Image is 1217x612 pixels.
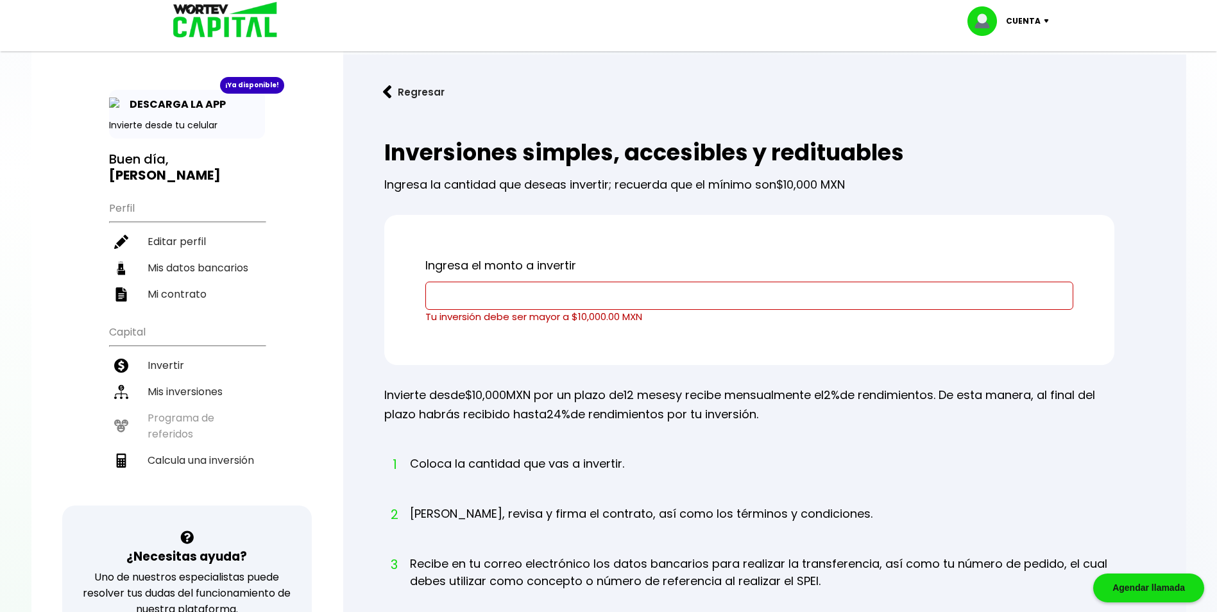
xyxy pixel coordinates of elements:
[126,547,247,566] h3: ¿Necesitas ayuda?
[114,359,128,373] img: invertir-icon.b3b967d7.svg
[220,77,284,94] div: ¡Ya disponible!
[1093,574,1204,602] div: Agendar llamada
[1006,12,1041,31] p: Cuenta
[109,352,265,378] a: Invertir
[364,75,1166,109] a: flecha izquierdaRegresar
[109,98,123,112] img: app-icon
[123,96,226,112] p: DESCARGA LA APP
[624,387,676,403] span: 12 meses
[109,378,265,405] a: Mis inversiones
[410,505,872,547] li: [PERSON_NAME], revisa y firma el contrato, así como los términos y condiciones.
[465,387,506,403] span: $10,000
[114,454,128,468] img: calculadora-icon.17d418c4.svg
[776,176,845,192] span: $10,000 MXN
[109,255,265,281] a: Mis datos bancarios
[547,406,570,422] span: 24%
[384,166,1114,194] p: Ingresa la cantidad que deseas invertir; recuerda que el mínimo son
[425,256,1073,275] p: Ingresa el monto a invertir
[1041,19,1058,23] img: icon-down
[967,6,1006,36] img: profile-image
[384,386,1114,424] p: Invierte desde MXN por un plazo de y recibe mensualmente el de rendimientos. De esta manera, al f...
[114,235,128,249] img: editar-icon.952d3147.svg
[109,318,265,506] ul: Capital
[109,194,265,307] ul: Perfil
[114,287,128,302] img: contrato-icon.f2db500c.svg
[824,387,840,403] span: 2%
[114,261,128,275] img: datos-icon.10cf9172.svg
[109,166,221,184] b: [PERSON_NAME]
[109,281,265,307] a: Mi contrato
[109,447,265,473] a: Calcula una inversión
[109,228,265,255] a: Editar perfil
[114,385,128,399] img: inversiones-icon.6695dc30.svg
[391,505,397,524] span: 2
[109,119,265,132] p: Invierte desde tu celular
[425,310,1073,324] p: Tu inversión debe ser mayor a $10,000.00 MXN
[109,151,265,183] h3: Buen día,
[383,85,392,99] img: flecha izquierda
[364,75,464,109] button: Regresar
[384,140,1114,166] h2: Inversiones simples, accesibles y redituables
[410,455,624,497] li: Coloca la cantidad que vas a invertir.
[391,555,397,574] span: 3
[391,455,397,474] span: 1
